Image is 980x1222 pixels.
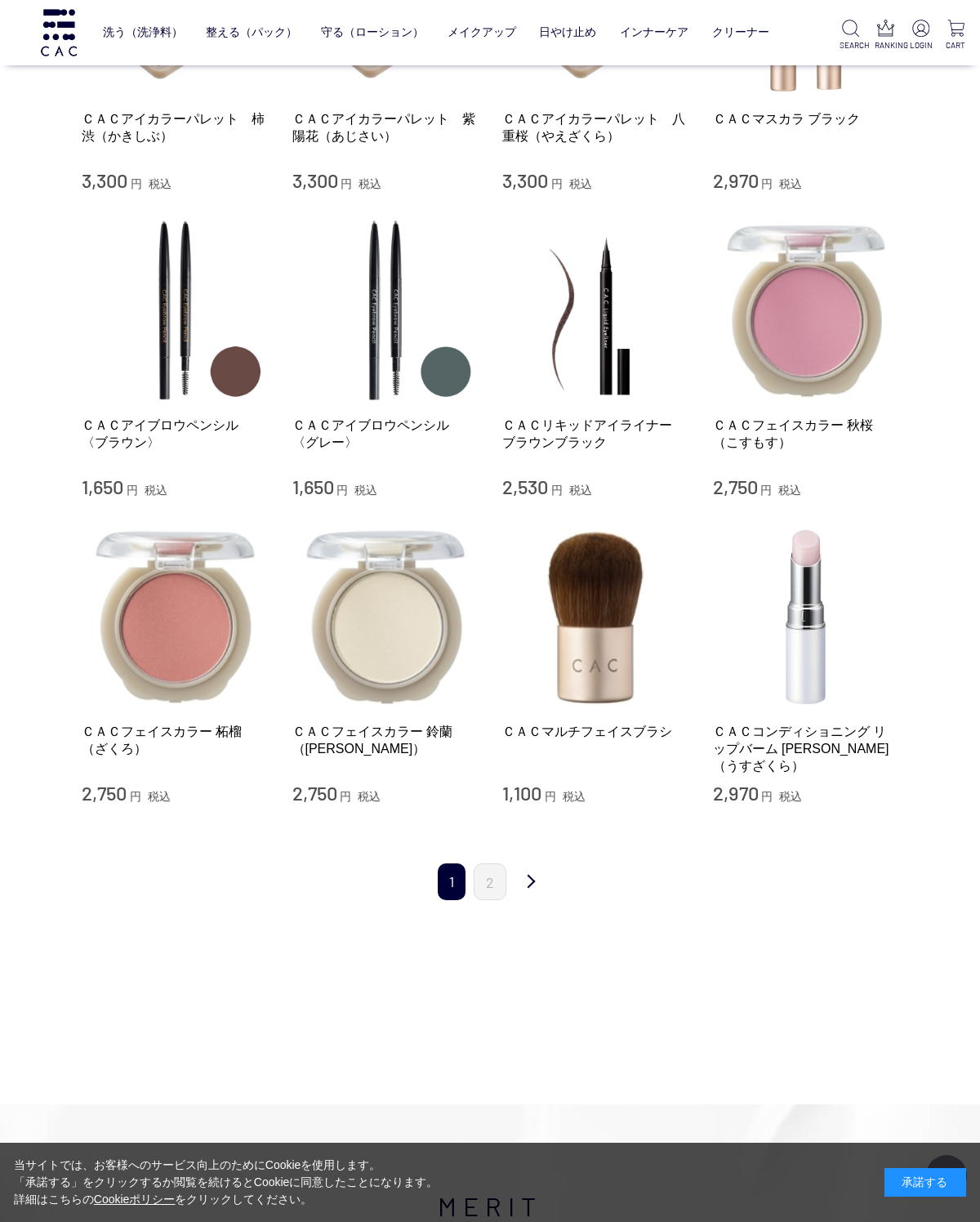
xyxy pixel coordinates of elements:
[713,524,899,710] img: ＣＡＣコンディショニング リップバーム 薄桜（うすざくら）
[307,60,341,73] a: ベース
[130,790,141,803] span: 円
[713,110,899,127] a: ＣＡＣマスカラ ブラック
[421,60,501,73] a: フェイスカラー
[569,177,592,190] span: 税込
[354,484,377,497] span: 税込
[840,20,862,51] a: SEARCH
[148,790,171,803] span: 税込
[620,13,688,51] a: インナーケア
[127,484,138,497] span: 円
[292,475,334,498] span: 1,650
[340,790,351,803] span: 円
[502,723,688,740] a: ＣＡＣマルチフェイスブラシ
[545,790,556,803] span: 円
[945,20,967,51] a: CART
[82,524,268,710] img: ＣＡＣフェイスカラー 柘榴（ざくろ）
[359,177,381,190] span: 税込
[563,790,586,803] span: 税込
[569,484,592,497] span: 税込
[502,110,688,145] a: ＣＡＣアイカラーパレット 八重桜（やえざくら）
[82,417,268,452] a: ＣＡＣアイブロウペンシル 〈ブラウン〉
[712,13,769,51] a: クリーナー
[945,39,967,51] p: CART
[779,790,802,803] span: 税込
[760,484,772,497] span: 円
[474,863,506,900] a: 2
[292,417,479,452] a: ＣＡＣアイブロウペンシル 〈グレー〉
[82,475,123,498] span: 1,650
[149,177,171,190] span: 税込
[370,60,393,73] a: アイ
[713,475,758,498] span: 2,750
[713,217,899,404] img: ＣＡＣフェイスカラー 秋桜（こすもす）
[321,13,424,51] a: 守る（ローション）
[910,20,932,51] a: LOGIN
[884,1168,966,1197] div: 承諾する
[131,177,142,190] span: 円
[14,1157,439,1208] div: 当サイトでは、お客様へのサービス向上のためにCookieを使用します。 「承諾する」をクリックするか閲覧を続けるとCookieに同意したことになります。 詳細はこちらの をクリックしてください。
[539,13,596,51] a: 日やけ止め
[103,13,183,51] a: 洗う（洗浄料）
[292,723,479,758] a: ＣＡＣフェイスカラー 鈴蘭（[PERSON_NAME]）
[38,9,79,56] img: logo
[779,177,802,190] span: 税込
[713,723,899,775] a: ＣＡＣコンディショニング リップバーム [PERSON_NAME]（うすざくら）
[713,781,759,805] span: 2,970
[94,1193,176,1206] a: Cookieポリシー
[292,781,337,805] span: 2,750
[840,39,862,51] p: SEARCH
[292,217,479,404] img: ＣＡＣアイブロウペンシル 〈グレー〉
[514,863,547,902] a: 次
[713,417,899,452] a: ＣＡＣフェイスカラー 秋桜（こすもす）
[82,781,127,805] span: 2,750
[292,110,479,145] a: ＣＡＣアイカラーパレット 紫陽花（あじさい）
[502,417,688,452] a: ＣＡＣリキッドアイライナー ブラウンブラック
[551,484,563,497] span: 円
[438,863,465,900] span: 1
[778,484,801,497] span: 税込
[82,168,127,192] span: 3,300
[530,60,564,73] a: リップ
[910,39,932,51] p: LOGIN
[502,524,688,710] img: ＣＡＣマルチフェイスブラシ
[502,217,688,404] img: ＣＡＣリキッドアイライナー ブラウンブラック
[82,110,268,145] a: ＣＡＣアイカラーパレット 柿渋（かきしぶ）
[292,168,338,192] span: 3,300
[551,177,563,190] span: 円
[206,13,297,51] a: 整える（パック）
[761,790,773,803] span: 円
[502,168,548,192] span: 3,300
[713,168,759,192] span: 2,970
[502,781,541,805] span: 1,100
[875,39,897,51] p: RANKING
[448,13,516,51] a: メイクアップ
[761,177,773,190] span: 円
[292,524,479,710] img: ＣＡＣフェイスカラー 鈴蘭（すずらん）
[358,790,381,803] span: 税込
[82,217,268,404] img: ＣＡＣアイブロウペンシル 〈ブラウン〉
[502,475,548,498] span: 2,530
[145,484,167,497] span: 税込
[82,723,268,758] a: ＣＡＣフェイスカラー 柘榴（ざくろ）
[336,484,348,497] span: 円
[341,177,352,190] span: 円
[875,20,897,51] a: RANKING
